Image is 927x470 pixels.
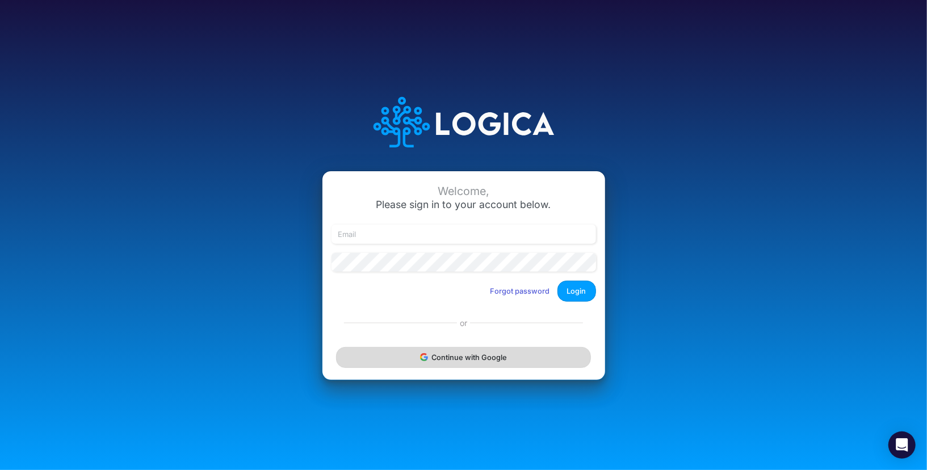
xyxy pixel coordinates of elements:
button: Continue with Google [336,347,590,368]
input: Email [332,225,596,244]
div: Welcome, [332,185,596,198]
div: Open Intercom Messenger [888,431,916,459]
button: Login [557,281,596,302]
span: Please sign in to your account below. [376,198,551,210]
button: Forgot password [483,282,557,300]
